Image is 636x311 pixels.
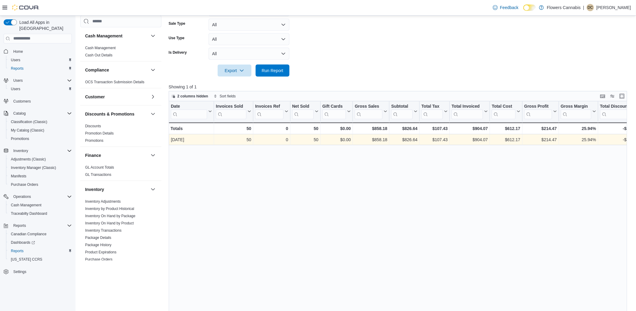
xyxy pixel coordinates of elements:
[149,66,157,73] button: Compliance
[8,230,72,238] span: Canadian Compliance
[1,97,74,106] button: Customers
[452,103,483,109] div: Total Invoiced
[561,103,591,109] div: Gross Margin
[149,32,157,39] button: Cash Management
[11,232,46,236] span: Canadian Compliance
[452,103,483,119] div: Total Invoiced
[8,256,45,263] a: [US_STATE] CCRS
[11,249,24,253] span: Reports
[13,111,26,116] span: Catalog
[11,110,72,117] span: Catalog
[4,45,72,292] nav: Complex example
[209,33,289,45] button: All
[8,56,23,64] a: Users
[8,164,59,171] a: Inventory Manager (Classic)
[8,230,49,238] a: Canadian Compliance
[13,99,31,104] span: Customers
[391,103,413,109] div: Subtotal
[355,136,387,143] div: $858.18
[80,122,161,146] div: Discounts & Promotions
[8,173,72,180] span: Manifests
[11,48,25,55] a: Home
[561,103,591,119] div: Gross Margin
[169,93,211,100] button: 2 columns hidden
[355,103,382,109] div: Gross Sales
[492,103,515,109] div: Total Cost
[218,65,251,77] button: Export
[292,103,313,109] div: Net Sold
[452,103,488,119] button: Total Invoiced
[322,125,351,132] div: $0.00
[11,157,46,162] span: Adjustments (Classic)
[85,33,148,39] button: Cash Management
[524,103,557,119] button: Gross Profit
[6,247,74,255] button: Reports
[524,125,557,132] div: $214.47
[85,79,145,84] span: OCS Transaction Submission Details
[85,214,136,218] a: Inventory On Hand by Package
[8,65,26,72] a: Reports
[8,210,50,217] a: Traceabilty Dashboard
[6,172,74,180] button: Manifests
[8,181,72,188] span: Purchase Orders
[17,19,72,31] span: Load All Apps in [GEOGRAPHIC_DATA]
[85,138,104,142] a: Promotions
[149,110,157,117] button: Discounts & Promotions
[452,125,488,132] div: $904.07
[8,85,72,93] span: Users
[561,103,596,119] button: Gross Margin
[13,194,31,199] span: Operations
[177,94,208,99] span: 2 columns hidden
[421,103,443,109] div: Total Tax
[11,165,56,170] span: Inventory Manager (Classic)
[391,103,413,119] div: Subtotal
[216,136,251,143] div: 50
[8,156,48,163] a: Adjustments (Classic)
[11,268,29,275] a: Settings
[6,209,74,218] button: Traceabilty Dashboard
[13,78,23,83] span: Users
[171,103,207,119] div: Date
[524,136,557,143] div: $214.47
[11,174,26,179] span: Manifests
[355,103,387,119] button: Gross Sales
[85,111,134,117] h3: Discounts & Promotions
[11,97,72,105] span: Customers
[11,128,44,133] span: My Catalog (Classic)
[11,257,42,262] span: [US_STATE] CCRS
[85,67,148,73] button: Compliance
[6,163,74,172] button: Inventory Manager (Classic)
[6,180,74,189] button: Purchase Orders
[6,56,74,64] button: Users
[216,103,246,109] div: Invoices Sold
[11,203,41,208] span: Cash Management
[11,222,28,229] button: Reports
[11,136,29,141] span: Promotions
[149,93,157,100] button: Customer
[85,257,113,261] a: Purchase Orders
[171,136,212,143] div: [DATE]
[11,119,47,124] span: Classification (Classic)
[6,201,74,209] button: Cash Management
[85,221,134,225] span: Inventory On Hand by Product
[8,135,32,142] a: Promotions
[11,193,34,200] button: Operations
[492,103,515,119] div: Total Cost
[11,240,35,245] span: Dashboards
[255,125,288,132] div: 0
[8,118,50,125] a: Classification (Classic)
[85,228,122,233] span: Inventory Transactions
[11,147,72,154] span: Inventory
[85,94,148,100] button: Customer
[8,65,72,72] span: Reports
[209,48,289,60] button: All
[547,4,581,11] p: Flowers Cannabis
[600,103,632,109] div: Total Discount
[85,206,134,211] a: Inventory by Product Historical
[391,103,417,119] button: Subtotal
[85,165,114,169] a: GL Account Totals
[169,21,185,26] label: Sale Type
[85,199,121,204] span: Inventory Adjustments
[11,268,72,275] span: Settings
[85,138,104,143] span: Promotions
